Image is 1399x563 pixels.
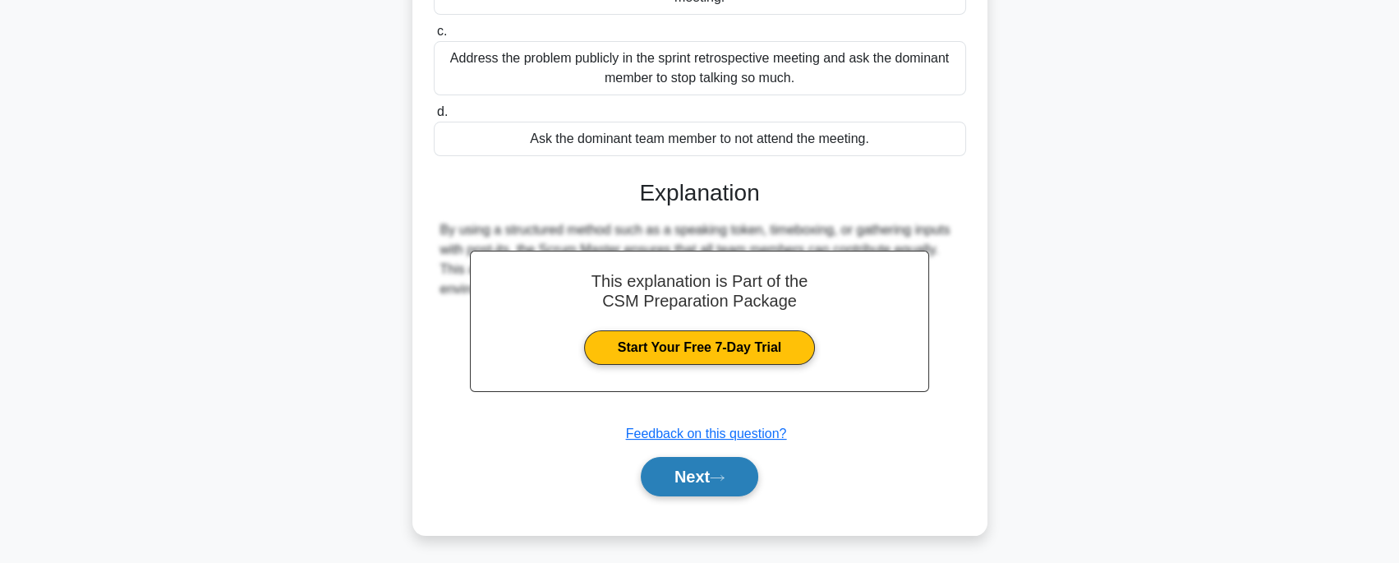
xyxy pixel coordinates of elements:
span: c. [437,24,447,38]
span: d. [437,104,448,118]
h3: Explanation [444,179,956,207]
a: Feedback on this question? [626,427,787,441]
button: Next [641,457,758,496]
div: Address the problem publicly in the sprint retrospective meeting and ask the dominant member to s... [434,41,966,95]
div: Ask the dominant team member to not attend the meeting. [434,122,966,156]
a: Start Your Free 7-Day Trial [584,330,815,365]
div: By using a structured method such as a speaking token, timeboxing, or gathering inputs with post-... [440,220,960,299]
